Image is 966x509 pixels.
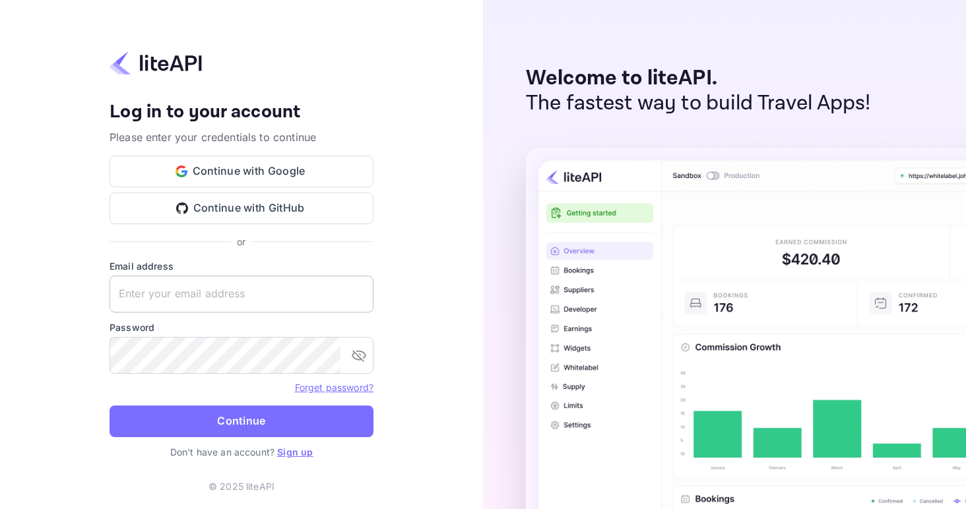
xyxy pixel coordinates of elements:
a: Sign up [277,446,313,458]
button: Continue with GitHub [110,193,373,224]
p: Don't have an account? [110,445,373,459]
a: Forget password? [295,380,373,394]
p: The fastest way to build Travel Apps! [526,91,871,116]
button: toggle password visibility [346,342,372,369]
button: Continue [110,405,373,437]
p: Please enter your credentials to continue [110,129,373,145]
button: Continue with Google [110,156,373,187]
label: Email address [110,259,373,273]
p: © 2025 liteAPI [209,479,274,493]
label: Password [110,320,373,334]
input: Enter your email address [110,276,373,313]
a: Forget password? [295,382,373,393]
h4: Log in to your account [110,101,373,124]
p: or [237,235,245,249]
img: liteapi [110,50,202,76]
p: Welcome to liteAPI. [526,66,871,91]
